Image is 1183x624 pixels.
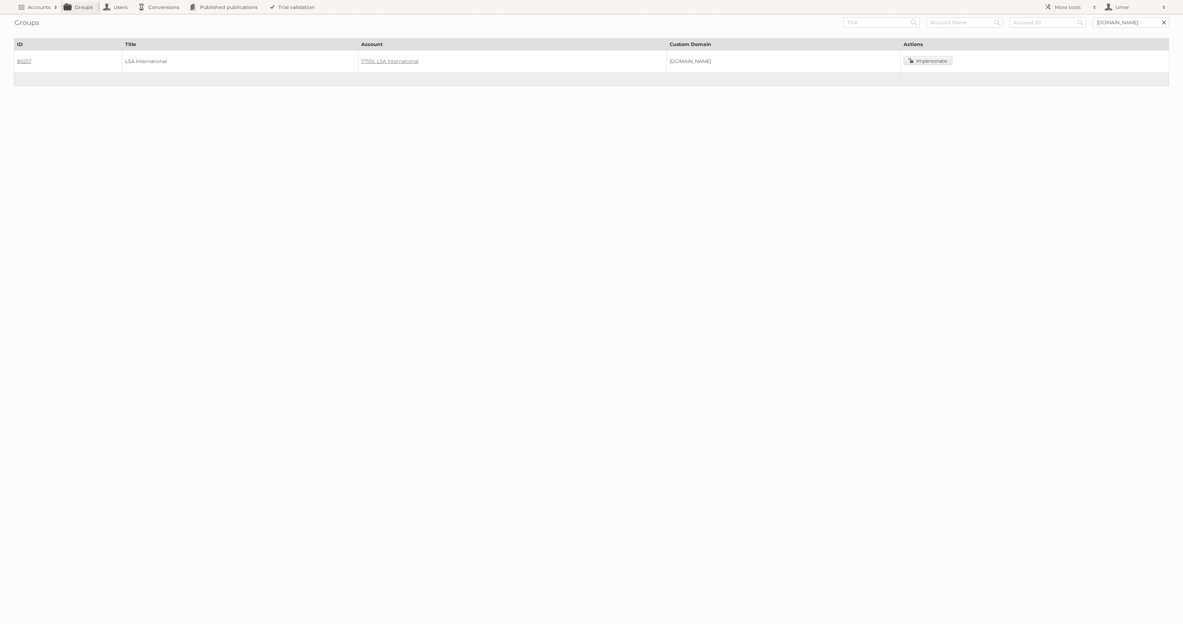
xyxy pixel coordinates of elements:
h2: Accounts [28,4,51,11]
input: Search [1075,17,1086,28]
input: Account Name [927,17,1003,28]
input: Search [909,17,919,28]
input: Custom Domain [1093,17,1169,28]
a: Impersonate [904,56,953,65]
th: Account [358,38,667,51]
th: Actions [901,38,1169,51]
td: LSA International [122,51,358,72]
th: ID [14,38,122,51]
input: Search [992,17,1002,28]
th: Title [122,38,358,51]
h2: Umer [1114,4,1159,11]
input: Account ID [1010,17,1086,28]
a: 77105: LSA International [361,58,419,64]
th: Custom Domain [667,38,901,51]
h2: More tools [1055,4,1089,11]
input: Title [843,17,920,28]
td: [DOMAIN_NAME] [667,51,901,72]
a: 80257 [17,58,32,64]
